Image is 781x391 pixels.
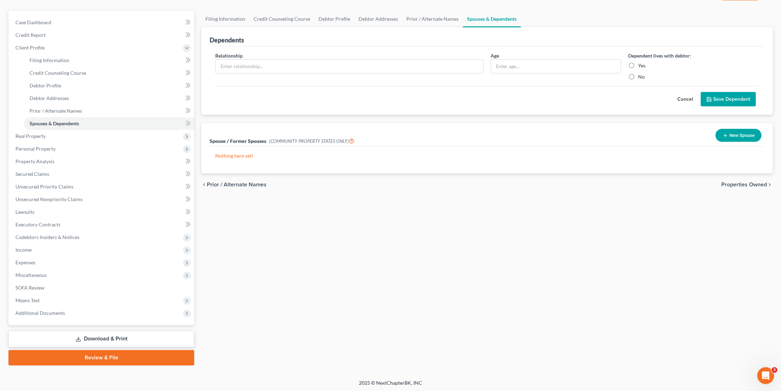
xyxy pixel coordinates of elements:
[24,105,194,117] a: Prior / Alternate Names
[715,129,761,142] button: New Spouse
[29,82,61,88] span: Debtor Profile
[24,79,194,92] a: Debtor Profile
[210,36,244,44] div: Dependents
[210,138,266,144] span: Spouse / Former Spouses
[215,152,759,159] p: Nothing here yet!
[15,32,46,38] span: Credit Report
[10,218,194,231] a: Executory Contracts
[491,52,499,59] label: Age
[215,53,243,59] span: Relationship
[15,184,73,190] span: Unsecured Priority Claims
[10,16,194,29] a: Case Dashboard
[354,11,402,27] a: Debtor Addresses
[15,19,51,25] span: Case Dashboard
[15,45,45,51] span: Client Profile
[757,367,774,384] iframe: Intercom live chat
[29,108,82,114] span: Prior / Alternate Names
[15,259,35,265] span: Expenses
[15,158,54,164] span: Property Analysis
[10,281,194,294] a: SOFA Review
[15,209,34,215] span: Lawsuits
[463,11,521,27] a: Spouses & Dependents
[29,70,86,76] span: Credit Counseling Course
[402,11,463,27] a: Prior / Alternate Names
[24,67,194,79] a: Credit Counseling Course
[201,11,249,27] a: Filing Information
[15,171,49,177] span: Secured Claims
[721,182,767,187] span: Properties Owned
[670,92,701,106] button: Cancel
[15,133,46,139] span: Real Property
[10,180,194,193] a: Unsecured Priority Claims
[24,54,194,67] a: Filing Information
[15,285,45,291] span: SOFA Review
[15,146,55,152] span: Personal Property
[10,193,194,206] a: Unsecured Nonpriority Claims
[314,11,354,27] a: Debtor Profile
[216,60,483,73] input: Enter relationship...
[8,350,194,365] a: Review & File
[29,120,79,126] span: Spouses & Dependents
[15,196,83,202] span: Unsecured Nonpriority Claims
[721,182,773,187] button: Properties Owned chevron_right
[269,138,354,144] span: (COMMUNITY PROPERTY STATES ONLY)
[24,92,194,105] a: Debtor Addresses
[15,247,32,253] span: Income
[638,62,645,69] label: Yes
[15,272,47,278] span: Miscellaneous
[491,60,621,73] input: Enter age...
[201,182,207,187] i: chevron_left
[249,11,314,27] a: Credit Counseling Course
[628,52,691,59] label: Dependent lives with debtor:
[701,92,756,107] button: Save Dependent
[207,182,267,187] span: Prior / Alternate Names
[638,73,644,80] label: No
[15,297,40,303] span: Means Test
[15,221,60,227] span: Executory Contracts
[10,206,194,218] a: Lawsuits
[201,182,267,187] button: chevron_left Prior / Alternate Names
[767,182,773,187] i: chevron_right
[10,29,194,41] a: Credit Report
[29,95,69,101] span: Debtor Addresses
[15,310,65,316] span: Additional Documents
[15,234,79,240] span: Codebtors Insiders & Notices
[24,117,194,130] a: Spouses & Dependents
[8,331,194,347] a: Download & Print
[10,168,194,180] a: Secured Claims
[29,57,69,63] span: Filing Information
[10,155,194,168] a: Property Analysis
[772,367,777,373] span: 3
